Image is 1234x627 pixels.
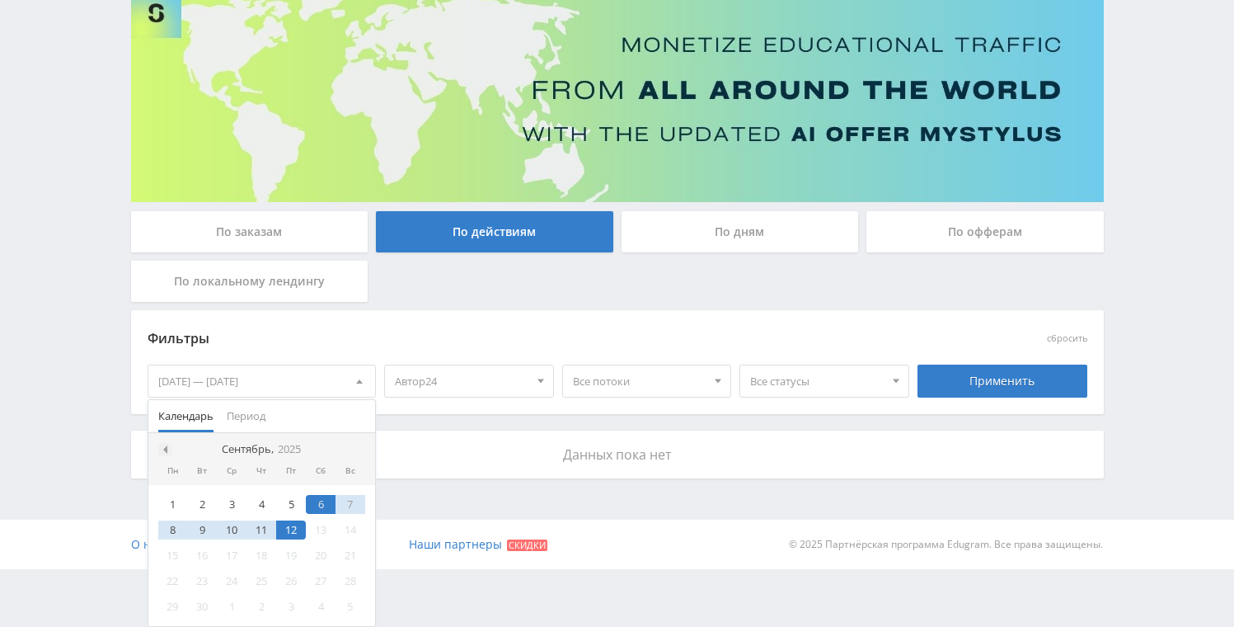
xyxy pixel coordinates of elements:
[276,521,306,540] div: 12
[131,261,368,302] div: По локальному лендингу
[152,400,220,432] button: Календарь
[395,365,528,397] span: Автор24
[409,536,502,552] span: Наши партнеры
[246,572,276,591] div: 25
[158,521,188,540] div: 8
[335,521,365,540] div: 14
[276,546,306,565] div: 19
[187,597,217,616] div: 30
[217,495,246,514] div: 3
[276,495,306,514] div: 5
[187,546,217,565] div: 16
[306,521,335,540] div: 13
[335,546,365,565] div: 21
[158,400,213,432] span: Календарь
[246,466,276,476] div: Чт
[158,572,188,591] div: 22
[215,443,307,456] div: Сентябрь,
[376,211,613,252] div: По действиям
[187,572,217,591] div: 23
[625,520,1103,569] div: © 2025 Партнёрская программа Edugram. Все права защищены.
[131,536,163,552] span: О нас
[187,466,217,476] div: Вт
[276,572,306,591] div: 26
[507,540,547,551] span: Скидки
[335,597,365,616] div: 5
[148,447,1087,462] p: Данных пока нет
[1047,333,1087,344] button: сбросить
[306,466,335,476] div: Сб
[227,400,265,432] span: Период
[276,597,306,616] div: 3
[622,211,859,252] div: По дням
[246,521,276,540] div: 11
[158,466,188,476] div: Пн
[131,211,368,252] div: По заказам
[187,495,217,514] div: 2
[217,572,246,591] div: 24
[246,597,276,616] div: 2
[335,572,365,591] div: 28
[246,546,276,565] div: 18
[246,495,276,514] div: 4
[187,521,217,540] div: 9
[148,327,851,351] div: Фильтры
[131,520,163,569] a: О нас
[217,546,246,565] div: 17
[750,365,884,397] span: Все статусы
[217,466,246,476] div: Ср
[335,495,365,514] div: 7
[148,365,376,397] div: [DATE] — [DATE]
[335,466,365,476] div: Вс
[573,365,706,397] span: Все потоки
[158,546,188,565] div: 15
[220,400,272,432] button: Период
[917,365,1087,398] div: Применить
[217,597,246,616] div: 1
[866,211,1104,252] div: По офферам
[158,597,188,616] div: 29
[306,546,335,565] div: 20
[278,443,301,455] i: 2025
[306,597,335,616] div: 4
[306,572,335,591] div: 27
[158,495,188,514] div: 1
[409,520,547,569] a: Наши партнеры Скидки
[306,495,335,514] div: 6
[217,521,246,540] div: 10
[276,466,306,476] div: Пт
